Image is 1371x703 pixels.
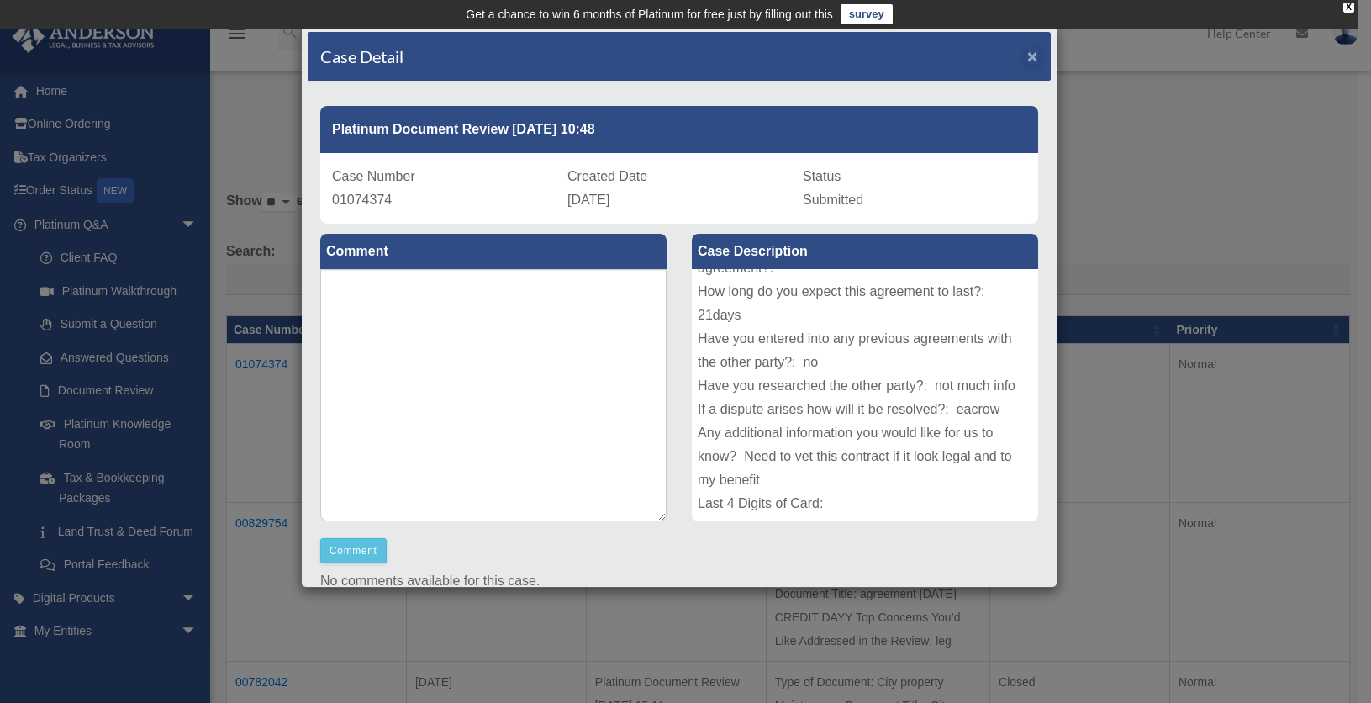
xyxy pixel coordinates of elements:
div: Platinum Document Review [DATE] 10:48 [320,106,1038,153]
span: Case Number [332,169,415,183]
button: Comment [320,538,387,563]
div: Type of Document: sale of a investment property Document Title: purchase sale agreement of Lima D... [692,269,1038,521]
span: [DATE] [567,193,609,207]
span: × [1027,46,1038,66]
div: Get a chance to win 6 months of Platinum for free just by filling out this [466,4,833,24]
button: Close [1027,47,1038,65]
label: Case Description [692,234,1038,269]
span: Status [803,169,841,183]
label: Comment [320,234,667,269]
h4: Case Detail [320,45,403,68]
span: 01074374 [332,193,392,207]
span: Created Date [567,169,647,183]
a: survey [841,4,893,24]
div: close [1343,3,1354,13]
p: No comments available for this case. [320,569,1038,593]
span: Submitted [803,193,863,207]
